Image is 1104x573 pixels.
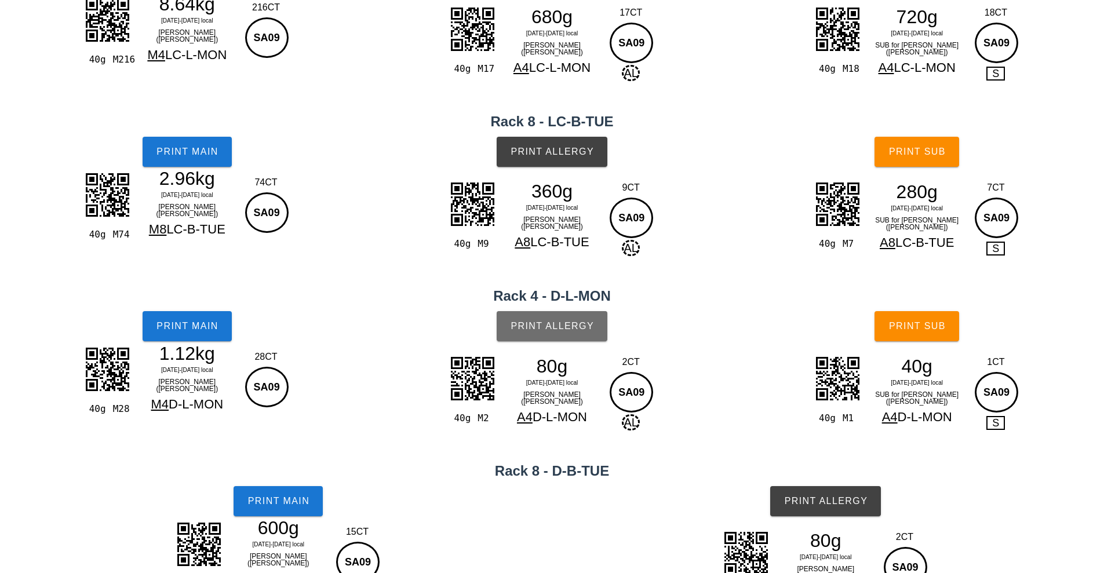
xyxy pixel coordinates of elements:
span: [DATE]-[DATE] local [800,554,852,560]
span: [DATE]-[DATE] local [252,541,304,548]
span: [DATE]-[DATE] local [526,30,578,37]
div: 360g [502,183,603,200]
div: 2CT [881,530,929,544]
span: Print Sub [888,321,946,331]
span: A4 [879,60,894,75]
span: S [986,242,1005,256]
button: Print Allergy [497,137,607,167]
div: M2 [473,411,497,426]
div: SA09 [610,372,653,413]
div: SA09 [245,192,289,233]
div: 40g [84,227,108,242]
div: SA09 [245,367,289,407]
span: D-L-MON [169,397,223,411]
div: M18 [838,61,862,76]
div: 1CT [972,355,1020,369]
img: VmAkOJgT82nUE5BhCCNO22UNgq0L2jvKnCAImhKDUaGNCGsEmR5kQglKjjQlpBJscZUIISo02JqQRbHKUCSEoNdqYkEawyVEm... [170,515,228,573]
div: 2CT [607,355,655,369]
span: LC-B-TUE [530,235,589,249]
div: SA09 [975,23,1018,63]
div: 40g [814,61,838,76]
div: M9 [473,236,497,251]
button: Print Allergy [497,311,607,341]
div: 40g [449,236,473,251]
div: [PERSON_NAME] ([PERSON_NAME]) [137,376,238,395]
div: 40g [866,357,967,375]
div: [PERSON_NAME] ([PERSON_NAME]) [137,27,238,45]
div: 600g [228,519,329,536]
span: M4 [151,397,169,411]
div: SUB for [PERSON_NAME] ([PERSON_NAME]) [866,214,967,233]
span: A8 [515,235,530,249]
span: LC-B-TUE [895,235,954,250]
span: AL [622,414,639,430]
span: Print Allergy [784,496,868,506]
span: D-L-MON [533,410,587,424]
span: LC-L-MON [894,60,955,75]
span: [DATE]-[DATE] local [891,205,943,211]
h2: Rack 8 - LC-B-TUE [7,111,1097,132]
div: 280g [866,183,967,200]
div: 9CT [607,181,655,195]
div: SA09 [975,372,1018,413]
button: Print Sub [875,311,959,341]
div: SA09 [245,17,289,58]
h2: Rack 8 - D-B-TUE [7,461,1097,481]
span: A4 [882,410,898,424]
div: 7CT [972,181,1020,195]
div: M17 [473,61,497,76]
div: 80g [502,357,603,375]
img: JEEc88mY7sSFNXbUhz6X2ii1TFnG8qvdEbGKjiq2eK6pnDJBBGXVSUqGRQDsGCHGW2JB7qq7+QKYgshfJLhWUfVInYhObAHmq... [808,175,866,233]
span: S [986,67,1005,81]
div: M28 [108,402,132,417]
div: [PERSON_NAME] ([PERSON_NAME]) [502,214,603,232]
span: AL [622,240,639,256]
span: [DATE]-[DATE] local [161,192,213,198]
div: [PERSON_NAME] ([PERSON_NAME]) [228,550,329,569]
div: 2.96kg [137,170,238,187]
span: S [986,416,1005,430]
div: [PERSON_NAME] ([PERSON_NAME]) [502,39,603,58]
img: WyFMIQTDtMwoh+7BGnkIIgmmfUQjZhzXyFEIQTPuMQsg+rJGnnwPdQT7vKLFIAAAAAElFTkSuQmCC [808,349,866,407]
div: SA09 [610,23,653,63]
div: 15CT [333,525,381,539]
div: 40g [84,402,108,417]
button: Print Main [143,137,232,167]
span: A8 [880,235,895,250]
div: 40g [449,61,473,76]
div: 74CT [242,176,290,189]
span: [DATE]-[DATE] local [161,367,213,373]
div: 40g [449,411,473,426]
span: Print Main [247,496,309,506]
span: A4 [517,410,533,424]
span: [DATE]-[DATE] local [891,379,943,386]
span: [DATE]-[DATE] local [526,379,578,386]
button: Print Main [234,486,323,516]
div: M74 [108,227,132,242]
span: [DATE]-[DATE] local [161,17,213,24]
span: [DATE]-[DATE] local [891,30,943,37]
div: M7 [838,236,862,251]
div: SA09 [975,198,1018,238]
div: 18CT [972,6,1020,20]
span: LC-L-MON [165,48,227,62]
div: 28CT [242,350,290,364]
span: Print Main [156,321,218,331]
span: LC-L-MON [529,60,591,75]
button: Print Allergy [770,486,881,516]
span: [DATE]-[DATE] local [526,205,578,211]
span: A4 [513,60,529,75]
span: LC-B-TUE [166,222,225,236]
span: Print Allergy [510,321,594,331]
span: M8 [149,222,167,236]
div: [PERSON_NAME] ([PERSON_NAME]) [502,389,603,407]
div: SUB for [PERSON_NAME] ([PERSON_NAME]) [866,39,967,58]
div: 40g [814,411,838,426]
h2: Rack 4 - D-L-MON [7,286,1097,306]
img: z93YVolYFyTBVmsiZpNLIbqNWlypl9mIYQr4RILJJsAoh4M8RSAX+KSGE6diMITBUIWOu8imCQAghKC20CSELwSauQghBaaFN... [78,166,136,224]
span: D-L-MON [898,410,952,424]
div: SUB for [PERSON_NAME] ([PERSON_NAME]) [866,389,967,407]
span: Print Main [156,147,218,157]
button: Print Main [143,311,232,341]
img: oh8UWwshVCnBAbcunobJoAT4YG0jecUhlCxIdPRxJCMj42cwhMKWTOVT5FEAghBKWNNiFkI9jEVQghKG20CSEbwSauQghBaaN... [443,175,501,233]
